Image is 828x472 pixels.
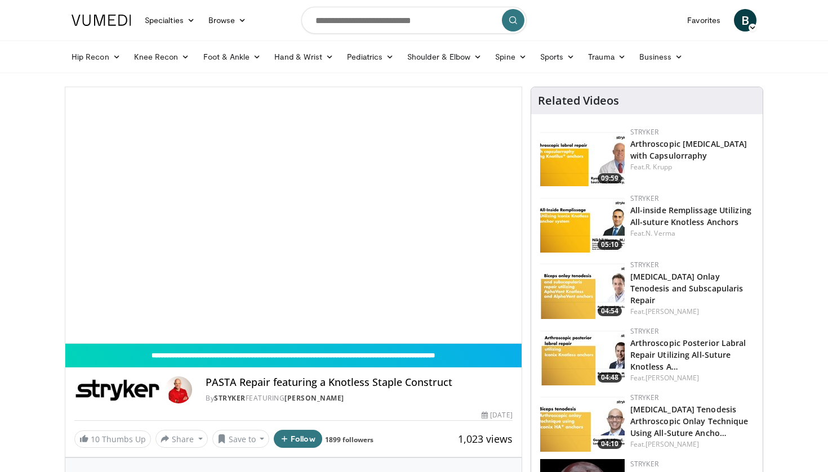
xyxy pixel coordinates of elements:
a: Hand & Wrist [268,46,340,68]
h4: Related Videos [538,94,619,107]
a: [PERSON_NAME] [284,393,344,403]
a: Arthroscopic [MEDICAL_DATA] with Capsulorraphy [630,138,747,161]
a: 1899 followers [325,435,373,444]
a: Stryker [630,459,658,469]
span: 1,023 views [458,432,513,446]
h4: PASTA Repair featuring a Knotless Staple Construct [206,376,512,389]
a: [PERSON_NAME] [646,439,699,449]
a: Sports [533,46,582,68]
a: [PERSON_NAME] [646,307,699,316]
img: d2f6a426-04ef-449f-8186-4ca5fc42937c.150x105_q85_crop-smart_upscale.jpg [540,326,625,385]
a: Specialties [138,9,202,32]
img: Stryker [74,376,161,403]
a: 05:10 [540,194,625,253]
span: 09:59 [598,173,622,183]
div: By FEATURING [206,393,512,403]
span: 05:10 [598,240,622,250]
div: Feat. [630,439,754,449]
div: Feat. [630,307,754,317]
a: Stryker [630,393,658,402]
a: [PERSON_NAME] [646,373,699,383]
div: Feat. [630,228,754,239]
div: Feat. [630,373,754,383]
a: Hip Recon [65,46,127,68]
a: [MEDICAL_DATA] Onlay Tenodesis and Subscapularis Repair [630,271,744,305]
a: Foot & Ankle [197,46,268,68]
a: Browse [202,9,253,32]
a: B [734,9,756,32]
span: 04:54 [598,306,622,316]
a: All-inside Remplissage Utilizing All-suture Knotless Anchors [630,205,751,227]
a: Pediatrics [340,46,400,68]
button: Follow [274,430,322,448]
a: [MEDICAL_DATA] Tenodesis Arthroscopic Onlay Technique Using All-Suture Ancho… [630,404,749,438]
span: 04:10 [598,439,622,449]
a: Knee Recon [127,46,197,68]
button: Share [155,430,208,448]
img: c8a3b2cc-5bd4-4878-862c-e86fdf4d853b.150x105_q85_crop-smart_upscale.jpg [540,127,625,186]
a: Trauma [581,46,633,68]
div: [DATE] [482,410,512,420]
button: Save to [212,430,270,448]
img: Avatar [165,376,192,403]
img: dd3c9599-9b8f-4523-a967-19256dd67964.150x105_q85_crop-smart_upscale.jpg [540,393,625,452]
a: Stryker [630,127,658,137]
div: Feat. [630,162,754,172]
a: Business [633,46,690,68]
a: Stryker [214,393,246,403]
a: Stryker [630,326,658,336]
span: 10 [91,434,100,444]
a: N. Verma [646,228,675,238]
a: 04:10 [540,393,625,452]
a: Arthroscopic Posterior Labral Repair Utilizing All-Suture Knotless A… [630,338,746,372]
a: Favorites [680,9,727,32]
input: Search topics, interventions [301,7,527,34]
img: f0e53f01-d5db-4f12-81ed-ecc49cba6117.150x105_q85_crop-smart_upscale.jpg [540,260,625,319]
a: 04:54 [540,260,625,319]
a: R. Krupp [646,162,672,172]
a: 09:59 [540,127,625,186]
a: Stryker [630,194,658,203]
span: 04:48 [598,372,622,383]
a: Stryker [630,260,658,269]
a: Spine [488,46,533,68]
video-js: Video Player [65,87,522,344]
img: 0dbaa052-54c8-49be-8279-c70a6c51c0f9.150x105_q85_crop-smart_upscale.jpg [540,194,625,253]
a: 10 Thumbs Up [74,430,151,448]
img: VuMedi Logo [72,15,131,26]
a: 04:48 [540,326,625,385]
a: Shoulder & Elbow [400,46,488,68]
